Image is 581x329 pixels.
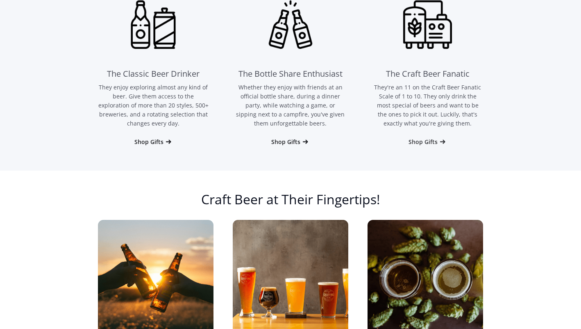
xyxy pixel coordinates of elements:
p: They enjoy exploring almost any kind of beer. Give them access to the exploration of more than 20... [98,83,209,128]
p: Whether they enjoy with friends at an official bottle share, during a dinner party, while watchin... [235,83,346,128]
a: Shop Gifts [271,138,309,146]
div: The Bottle Share Enthusiast [238,67,343,80]
div: Shop Gifts [271,138,300,146]
div: The Classic Beer Drinker [107,67,200,80]
div: The Craft Beer Fanatic [386,67,470,80]
h2: Craft Beer at Their Fingertips! [98,191,483,216]
a: Shop Gifts [134,138,172,146]
div: Shop Gifts [409,138,438,146]
div: Shop Gifts [134,138,163,146]
a: Shop Gifts [409,138,447,146]
p: They're an 11 on the Craft Beer Fanatic Scale of 1 to 10. They only drink the most special of bee... [372,83,483,128]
